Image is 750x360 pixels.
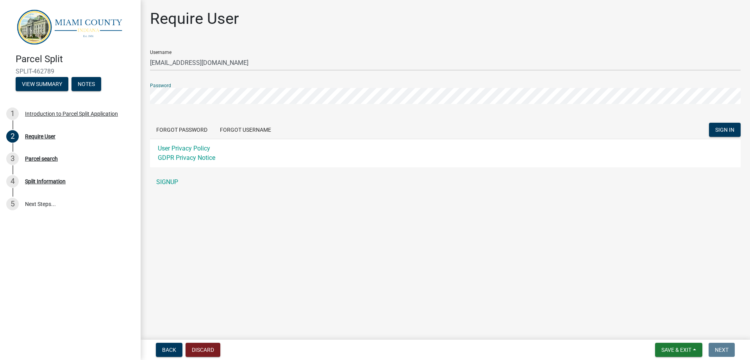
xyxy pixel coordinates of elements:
[71,77,101,91] button: Notes
[715,347,729,353] span: Next
[709,343,735,357] button: Next
[6,152,19,165] div: 3
[150,9,239,28] h1: Require User
[6,175,19,188] div: 4
[16,8,128,45] img: Miami County, Indiana
[156,343,182,357] button: Back
[715,127,734,133] span: SIGN IN
[25,179,66,184] div: Split Information
[6,198,19,210] div: 5
[6,107,19,120] div: 1
[16,77,68,91] button: View Summary
[6,130,19,143] div: 2
[16,54,134,65] h4: Parcel Split
[150,123,214,137] button: Forgot Password
[16,68,125,75] span: SPLIT-462789
[150,174,741,190] a: SIGNUP
[25,111,118,116] div: Introduction to Parcel Split Application
[186,343,220,357] button: Discard
[661,347,691,353] span: Save & Exit
[25,156,58,161] div: Parcel search
[655,343,702,357] button: Save & Exit
[162,347,176,353] span: Back
[71,82,101,88] wm-modal-confirm: Notes
[709,123,741,137] button: SIGN IN
[25,134,55,139] div: Require User
[158,145,210,152] a: User Privacy Policy
[16,82,68,88] wm-modal-confirm: Summary
[214,123,277,137] button: Forgot Username
[158,154,215,161] a: GDPR Privacy Notice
